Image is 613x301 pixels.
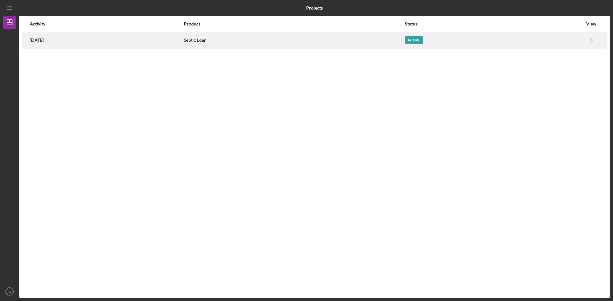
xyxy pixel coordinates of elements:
[184,21,404,26] div: Product
[3,285,16,298] button: KL
[405,36,423,44] div: Active
[8,290,11,293] text: KL
[30,38,44,43] time: 2025-09-03 13:15
[306,5,323,11] b: Projects
[583,21,599,26] div: View
[184,32,404,48] div: Septic Loan
[30,21,183,26] div: Activity
[405,21,583,26] div: Status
